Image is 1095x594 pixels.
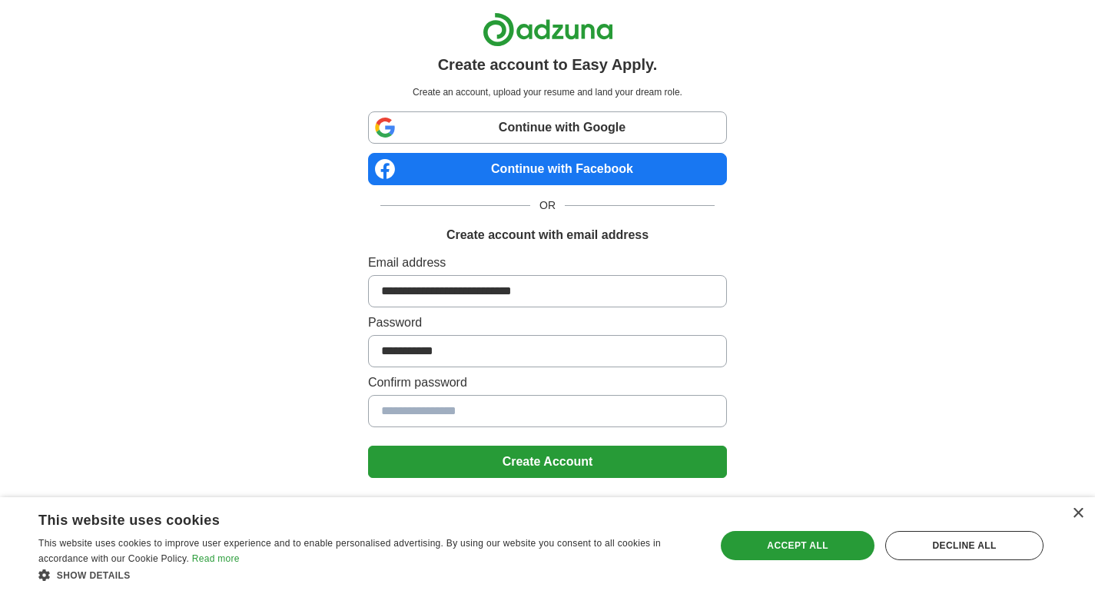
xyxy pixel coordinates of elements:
[721,531,874,560] div: Accept all
[38,567,695,582] div: Show details
[446,226,649,244] h1: Create account with email address
[368,254,727,272] label: Email address
[368,373,727,392] label: Confirm password
[1072,508,1083,519] div: Close
[192,553,240,564] a: Read more, opens a new window
[371,85,724,99] p: Create an account, upload your resume and land your dream role.
[368,446,727,478] button: Create Account
[38,538,661,564] span: This website uses cookies to improve user experience and to enable personalised advertising. By u...
[438,53,658,76] h1: Create account to Easy Apply.
[368,314,727,332] label: Password
[57,570,131,581] span: Show details
[885,531,1044,560] div: Decline all
[483,12,613,47] img: Adzuna logo
[368,111,727,144] a: Continue with Google
[530,197,565,214] span: OR
[38,506,657,529] div: This website uses cookies
[368,153,727,185] a: Continue with Facebook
